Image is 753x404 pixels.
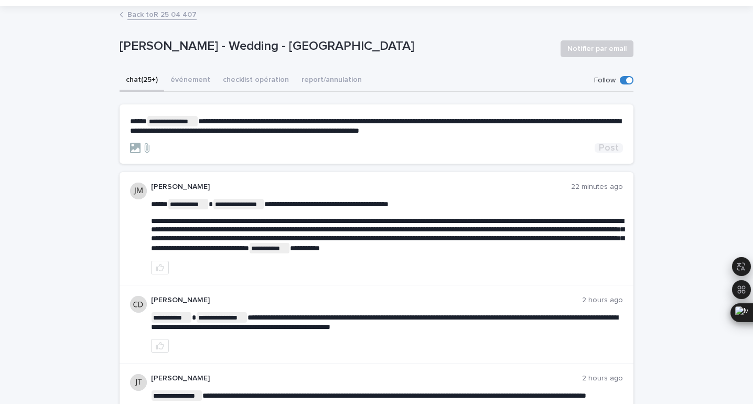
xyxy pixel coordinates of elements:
[582,296,623,305] p: 2 hours ago
[164,70,217,92] button: événement
[567,44,627,54] span: Notifier par email
[151,183,571,192] p: [PERSON_NAME]
[151,261,169,274] button: like this post
[295,70,368,92] button: report/annulation
[594,76,616,85] p: Follow
[120,39,552,54] p: [PERSON_NAME] - Wedding - [GEOGRAPHIC_DATA]
[595,143,623,153] button: Post
[571,183,623,192] p: 22 minutes ago
[599,143,619,153] span: Post
[120,70,164,92] button: chat (25+)
[561,40,633,57] button: Notifier par email
[217,70,295,92] button: checklist opération
[151,339,169,353] button: like this post
[151,296,582,305] p: [PERSON_NAME]
[127,8,197,20] a: Back toR 25 04 407
[582,374,623,383] p: 2 hours ago
[151,374,582,383] p: [PERSON_NAME]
